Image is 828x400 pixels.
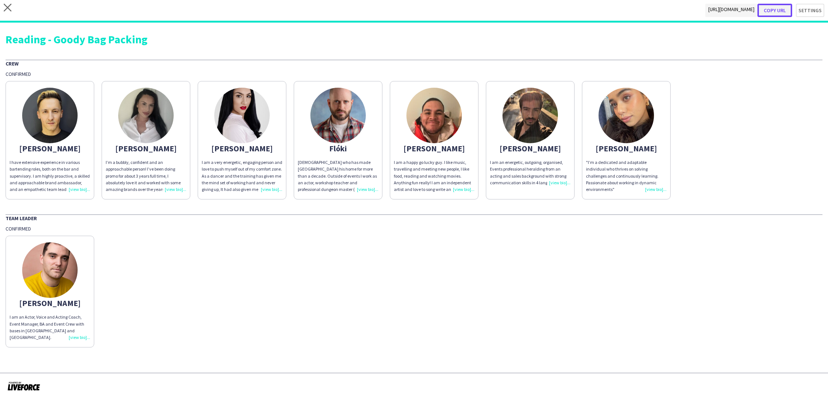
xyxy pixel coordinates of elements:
[6,71,822,77] div: Confirmed
[214,88,270,143] img: thumb-62a885664f7c8.jpeg
[202,159,282,193] div: I am a very energetic, engaging person and love to push myself out of my comfort zone. As a dance...
[310,88,366,143] img: thumb-682f187deefe5.jpg
[106,145,186,152] div: [PERSON_NAME]
[6,214,822,222] div: Team Leader
[6,60,822,67] div: Crew
[796,4,824,17] button: Settings
[502,88,558,143] img: thumb-5d5aeb5ee8e83.jpeg
[298,145,378,152] div: Flóki
[118,88,174,143] img: thumb-68c041ae223dc.jpeg
[6,225,822,232] div: Confirmed
[586,145,667,152] div: [PERSON_NAME]
[10,300,90,306] div: [PERSON_NAME]
[599,88,654,143] img: thumb-66fed640e2fa7.jpg
[22,242,78,298] img: thumb-6482dd28c0043.jpg
[298,159,378,193] div: [DEMOGRAPHIC_DATA] who has made [GEOGRAPHIC_DATA] his home for more than a decade. Outside of eve...
[10,145,90,152] div: [PERSON_NAME]
[490,145,570,152] div: [PERSON_NAME]
[490,159,570,186] div: I am an energetic, outgoing, organised, Events professional heralding from an acting and sales ba...
[7,381,40,391] img: Powered by Liveforce
[757,4,792,17] button: Copy url
[406,88,462,143] img: thumb-66bb66ce5169a.jpeg
[6,34,822,45] div: Reading - Goody Bag Packing
[10,314,90,341] div: I am an Actor, Voice and Acting Coach, Event Manager, BA and Event Crew with bases in [GEOGRAPHIC...
[10,159,90,193] div: I have extensive experience in various bartending roles, both on the bar and supervisory. I am hi...
[394,159,474,193] div: I am a happy go lucky guy. I like music, travelling and meeting new people, I like food, reading ...
[202,145,282,152] div: [PERSON_NAME]
[586,159,667,193] div: "I’m a dedicated and adaptable individual who thrives on solving challenges and continuously lear...
[394,145,474,152] div: [PERSON_NAME]
[22,88,78,143] img: thumb-665cde17dd770.jpeg
[705,4,757,17] span: [URL][DOMAIN_NAME]
[106,159,186,193] div: I’m a bubbly, confident and an approachable person! I’ve been doing promo for about 3 years full ...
